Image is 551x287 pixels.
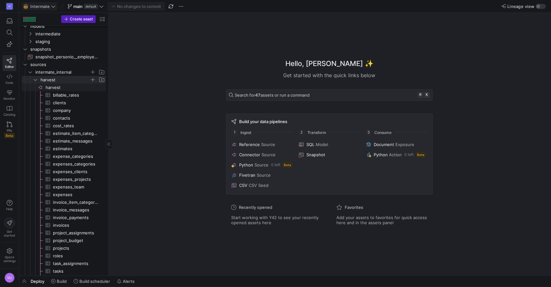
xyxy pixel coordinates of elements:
[22,137,106,145] a: estimate_messages​​​​​​​​​
[53,260,99,267] span: task_assignments​​​​​​​​​
[22,137,106,145] div: Press SPACE to select this row.
[53,183,99,191] span: expenses_team​​​​​​​​​
[30,61,105,68] span: sources
[84,4,98,9] span: default
[22,91,106,99] a: billable_rates​​​​​​​​​
[316,142,328,147] span: Model
[365,141,428,148] button: DocumentExposure
[53,245,99,252] span: projects​​​​​​​​​
[4,97,15,100] span: Monitor
[395,142,414,147] span: Exposure
[53,237,99,244] span: project_budget​​​​​​​​​
[22,53,106,61] div: Press SPACE to select this row.
[239,152,260,157] span: Connector
[261,152,275,157] span: Source
[336,215,428,225] span: Add your assets to favorites for quick access here and in the assets panel
[31,279,44,284] span: Deploy
[22,183,106,191] div: Press SPACE to select this row.
[22,267,106,275] div: Press SPACE to select this row.
[285,58,373,69] h1: Hello, [PERSON_NAME] ✨
[22,2,57,11] button: 🤠Intermate
[389,152,402,157] span: Action
[30,46,105,53] span: snapshots
[22,30,106,38] div: Press SPACE to select this row.
[298,151,361,158] button: Snapshot
[231,215,322,225] span: Start working with Y42 to see your recently opened assets here
[53,99,99,107] span: clients​​​​​​​​​
[22,129,106,137] div: Press SPACE to select this row.
[53,107,99,114] span: company​​​​​​​​​
[22,53,106,61] a: snapshot_personio__employees​​​​​​​
[5,207,13,211] span: Help
[271,163,280,167] span: 0 left
[66,2,105,11] button: maindefault
[235,92,310,98] span: Search for assets or run a command
[22,252,106,260] a: roles​​​​​​​​​
[35,53,99,61] span: snapshot_personio__employees​​​​​​​
[416,152,425,157] span: Beta
[22,107,106,114] div: Press SPACE to select this row.
[230,171,294,179] button: FivetranSource
[46,84,105,91] span: harvest​​​​​​​​
[22,45,106,53] div: Press SPACE to select this row.
[345,205,363,210] span: Favorites
[226,71,433,79] div: Get started with the quick links below
[22,114,106,122] a: contacts​​​​​​​​​
[71,276,113,287] button: Build scheduler
[22,214,106,221] a: invoice_payments​​​​​​​​​
[5,81,13,85] span: Code
[22,84,106,91] a: harvest​​​​​​​​
[22,160,106,168] div: Press SPACE to select this row.
[239,205,272,210] span: Recently opened
[3,103,16,119] a: Catalog
[53,268,99,275] span: tasks​​​​​​​​​
[4,113,15,116] span: Catalog
[3,215,16,240] button: Getstarted
[53,176,99,183] span: expenses_projects​​​​​​​​​
[53,114,99,122] span: contacts​​​​​​​​​
[3,245,16,266] a: Spacesettings
[4,255,16,263] span: Space settings
[79,279,110,284] span: Build scheduler
[57,279,67,284] span: Build
[249,183,268,188] span: CSV Seed
[255,92,261,98] strong: 47
[374,152,388,157] span: Python
[22,229,106,237] a: project_assignments​​​​​​​​​
[404,152,414,157] span: 0 left
[53,214,99,221] span: invoice_payments​​​​​​​​​
[418,92,423,98] kbd: ⌘
[73,4,83,9] span: main
[22,99,106,107] a: clients​​​​​​​​​
[230,161,294,169] button: PythonSource0 leftBeta
[23,4,28,9] span: 🤠
[22,107,106,114] a: company​​​​​​​​​
[230,141,294,148] button: ReferenceSource
[53,130,99,137] span: estimate_item_categories​​​​​​​​​
[306,152,325,157] span: Snapshot
[22,183,106,191] a: expenses_team​​​​​​​​​
[3,71,16,87] a: Code
[22,84,106,91] div: Press SPACE to select this row.
[53,199,99,206] span: invoice_item_categories​​​​​​​​​
[53,160,99,168] span: expenses_categories​​​​​​​​​
[22,244,106,252] a: projects​​​​​​​​​
[22,122,106,129] div: Press SPACE to select this row.
[22,244,106,252] div: Press SPACE to select this row.
[22,191,106,198] a: expenses​​​​​​​​​
[22,260,106,267] a: task_assignments​​​​​​​​​
[53,252,99,260] span: roles​​​​​​​​​
[3,1,16,12] a: AV
[48,276,70,287] button: Build
[239,162,253,167] span: Python
[22,214,106,221] div: Press SPACE to select this row.
[4,230,15,237] span: Get started
[3,87,16,103] a: Monitor
[3,197,16,214] button: Help
[61,15,96,23] button: Create asset
[4,273,15,283] div: VU
[53,153,99,160] span: expense_categories​​​​​​​​​
[3,55,16,71] a: Editor
[53,145,99,152] span: estimates​​​​​​​​​
[35,30,105,38] span: intermediate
